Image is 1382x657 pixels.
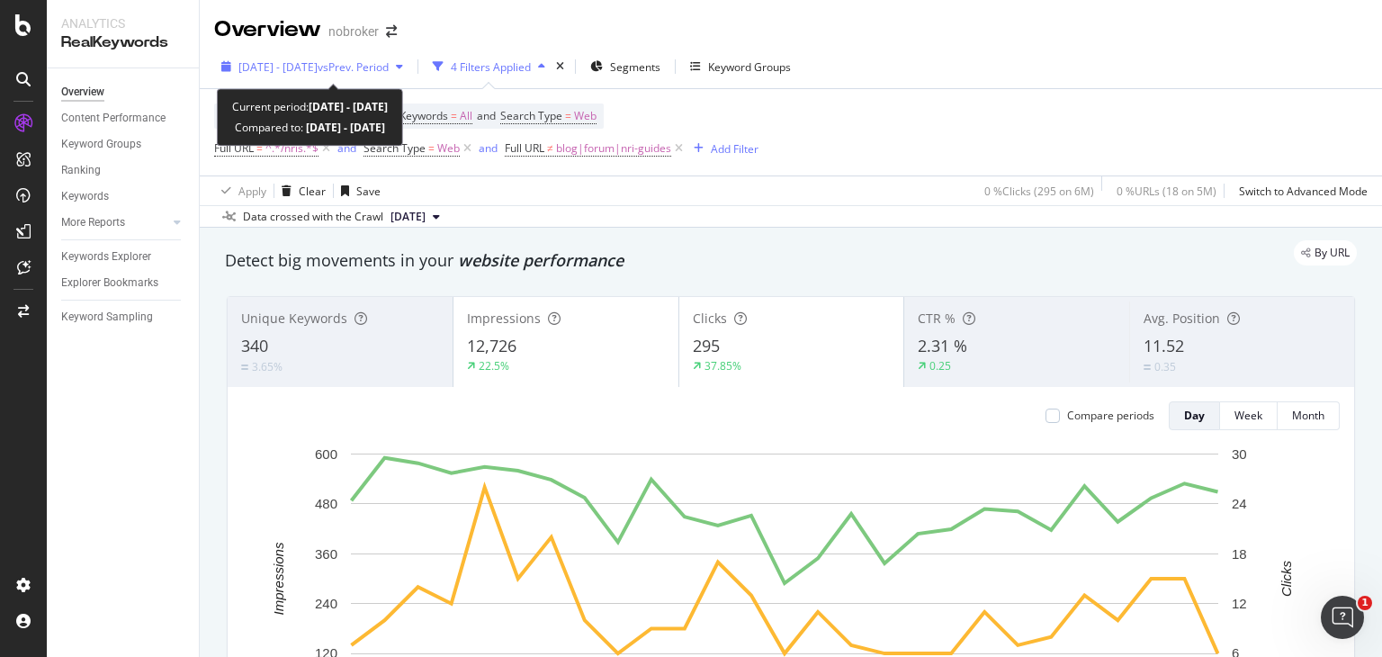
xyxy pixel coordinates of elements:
img: Equal [1144,364,1151,370]
button: Add Filter [687,138,758,159]
span: 2025 Jan. 6th [390,209,426,225]
text: 24 [1232,496,1247,511]
div: Analytics [61,14,184,32]
div: Explorer Bookmarks [61,274,158,292]
a: Keyword Groups [61,135,186,154]
span: 12,726 [467,335,516,356]
a: Keywords Explorer [61,247,186,266]
span: and [477,108,496,123]
img: Equal [241,364,248,370]
div: Data crossed with the Crawl [243,209,383,225]
span: 340 [241,335,268,356]
button: Month [1278,401,1340,430]
button: Week [1220,401,1278,430]
button: Apply [214,176,266,205]
text: Clicks [1279,560,1294,596]
div: 0.25 [929,358,951,373]
span: Full URL [505,140,544,156]
span: Clicks [693,310,727,327]
div: times [552,58,568,76]
span: 1 [1358,596,1372,610]
button: [DATE] - [DATE]vsPrev. Period [214,52,410,81]
div: 37.85% [704,358,741,373]
span: Unique Keywords [241,310,347,327]
a: Content Performance [61,109,186,128]
a: Explorer Bookmarks [61,274,186,292]
div: Keyword Sampling [61,308,153,327]
text: 240 [315,596,337,611]
span: 2.31 % [918,335,967,356]
span: Web [574,103,597,129]
span: CTR % [918,310,956,327]
button: Switch to Advanced Mode [1232,176,1368,205]
button: and [337,139,356,157]
div: Current period: [232,96,388,117]
div: and [337,140,356,156]
text: 30 [1232,446,1247,462]
div: Clear [299,184,326,199]
div: 3.65% [252,359,283,374]
button: Keyword Groups [683,52,798,81]
div: Month [1292,408,1324,423]
text: 480 [315,496,337,511]
button: Clear [274,176,326,205]
div: legacy label [1294,240,1357,265]
div: Switch to Advanced Mode [1239,184,1368,199]
div: Day [1184,408,1205,423]
div: Overview [214,14,321,45]
div: Week [1234,408,1262,423]
text: 12 [1232,596,1247,611]
a: Ranking [61,161,186,180]
span: Keywords [399,108,448,123]
span: By URL [1315,247,1350,258]
span: 11.52 [1144,335,1184,356]
span: ≠ [547,140,553,156]
div: 22.5% [479,358,509,373]
button: Day [1169,401,1220,430]
div: Content Performance [61,109,166,128]
span: Web [437,136,460,161]
div: 0 % URLs ( 18 on 5M ) [1117,184,1216,199]
div: nobroker [328,22,379,40]
span: 295 [693,335,720,356]
span: blog|forum|nri-guides [556,136,671,161]
div: Keywords [61,187,109,206]
button: and [479,139,498,157]
text: 360 [315,546,337,562]
div: and [479,140,498,156]
b: [DATE] - [DATE] [309,99,388,114]
span: Search Type [363,140,426,156]
text: Impressions [271,542,286,615]
span: Avg. Position [1144,310,1220,327]
div: Compare periods [1067,408,1154,423]
a: More Reports [61,213,168,232]
div: Apply [238,184,266,199]
div: Compared to: [235,117,385,138]
span: Search Type [500,108,562,123]
div: Ranking [61,161,101,180]
span: [DATE] - [DATE] [238,59,318,75]
a: Keyword Sampling [61,308,186,327]
span: Segments [610,59,660,75]
span: = [565,108,571,123]
span: = [256,140,263,156]
button: 4 Filters Applied [426,52,552,81]
div: 0.35 [1154,359,1176,374]
button: Save [334,176,381,205]
button: Segments [583,52,668,81]
div: Save [356,184,381,199]
div: Keywords Explorer [61,247,151,266]
div: Keyword Groups [61,135,141,154]
a: Keywords [61,187,186,206]
div: 4 Filters Applied [451,59,531,75]
div: Keyword Groups [708,59,791,75]
span: All [460,103,472,129]
a: Overview [61,83,186,102]
div: 0 % Clicks ( 295 on 6M ) [984,184,1094,199]
b: [DATE] - [DATE] [303,120,385,135]
div: More Reports [61,213,125,232]
iframe: Intercom live chat [1321,596,1364,639]
div: arrow-right-arrow-left [386,25,397,38]
div: RealKeywords [61,32,184,53]
div: Add Filter [711,141,758,157]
